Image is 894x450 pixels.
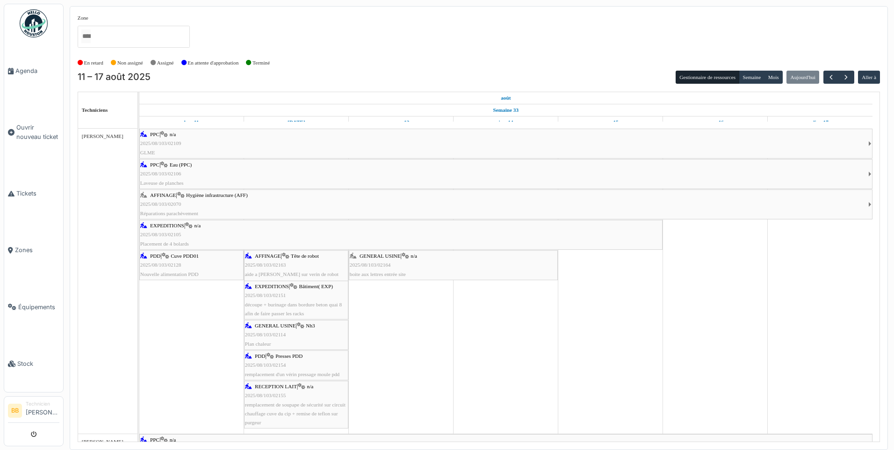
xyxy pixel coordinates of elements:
[15,66,59,75] span: Agenda
[764,71,783,84] button: Mois
[360,253,401,259] span: GENERAL USINE
[140,140,181,146] span: 2025/08/103/02109
[809,116,830,128] a: 17 août 2025
[157,59,174,67] label: Assigné
[140,241,189,247] span: Placement de 4 bolards
[16,189,59,198] span: Tickets
[171,253,199,259] span: Cuve PDD01
[82,133,123,139] span: [PERSON_NAME]
[838,71,854,84] button: Suivant
[170,131,176,137] span: n/a
[150,223,184,228] span: EXPEDITIONS
[306,323,315,328] span: Nh3
[140,191,868,218] div: |
[299,283,332,289] span: Bâtiment( EXP)
[245,382,347,427] div: |
[8,400,59,423] a: BB Technicien[PERSON_NAME]
[15,246,59,254] span: Zones
[4,99,63,165] a: Ouvrir nouveau ticket
[245,321,347,348] div: |
[4,335,63,392] a: Stock
[739,71,764,84] button: Semaine
[255,384,297,389] span: RECEPTION LAIT
[255,283,289,289] span: EXPEDITIONS
[245,282,347,318] div: |
[255,253,281,259] span: AFFINAGE
[245,302,342,316] span: découpe + burinage dans bordure beton quai 8 afin de faire passer les racks
[255,323,296,328] span: GENERAL USINE
[498,92,513,104] a: 11 août 2025
[194,223,201,228] span: n/a
[170,162,192,167] span: Eau (PPC)
[285,116,308,128] a: 12 août 2025
[140,252,243,279] div: |
[350,271,406,277] span: boite aux lettres entrée site
[245,332,286,337] span: 2025/08/103/02114
[26,400,59,407] div: Technicien
[245,292,286,298] span: 2025/08/103/02151
[245,371,339,377] span: remplacement d'un vérin pressage moule pdd
[16,123,59,141] span: Ouvrir nouveau ticket
[140,160,868,188] div: |
[140,262,181,268] span: 2025/08/103/02128
[26,400,59,421] li: [PERSON_NAME]
[4,43,63,99] a: Agenda
[81,29,91,43] input: Tous
[117,59,143,67] label: Non assigné
[245,271,339,286] span: aide a [PERSON_NAME] sur verin de robot [PERSON_NAME]
[4,222,63,278] a: Zones
[82,107,108,113] span: Techniciens
[823,71,839,84] button: Précédent
[140,232,181,237] span: 2025/08/103/02105
[20,9,48,37] img: Badge_color-CXgf-gQk.svg
[245,262,286,268] span: 2025/08/103/02163
[705,116,726,128] a: 16 août 2025
[140,150,155,155] span: GLME
[245,341,271,347] span: Plan chaleur
[150,437,159,443] span: PPC
[140,201,181,207] span: 2025/08/103/02070
[291,253,319,259] span: Tête de robot
[150,192,176,198] span: AFFINAGE
[140,130,868,157] div: |
[275,353,303,359] span: Presses PDD
[140,180,184,186] span: Laveuse de planches
[4,279,63,335] a: Équipements
[150,162,159,167] span: PPC
[858,71,880,84] button: Aller à
[491,104,521,116] a: Semaine 33
[245,252,347,288] div: |
[150,253,160,259] span: PDD
[182,116,202,128] a: 11 août 2025
[78,14,88,22] label: Zone
[390,116,411,128] a: 13 août 2025
[411,253,417,259] span: n/a
[350,262,391,268] span: 2025/08/103/02164
[307,384,314,389] span: n/a
[18,303,59,312] span: Équipements
[350,252,557,279] div: |
[84,59,103,67] label: En retard
[140,221,662,248] div: |
[187,59,238,67] label: En attente d'approbation
[676,71,739,84] button: Gestionnaire de ressources
[252,59,270,67] label: Terminé
[140,271,199,277] span: Nouvelle alimentation PDD
[78,72,151,83] h2: 11 – 17 août 2025
[245,352,347,379] div: |
[8,404,22,418] li: BB
[140,171,181,176] span: 2025/08/103/02106
[82,439,123,444] span: [PERSON_NAME]
[4,165,63,222] a: Tickets
[245,362,286,368] span: 2025/08/103/02154
[600,116,621,128] a: 15 août 2025
[255,353,265,359] span: PDD
[150,131,159,137] span: PPC
[786,71,819,84] button: Aujourd'hui
[496,116,516,128] a: 14 août 2025
[170,437,176,443] span: n/a
[245,402,346,425] span: remplacement de soupape de sécurité sur circuit chauffage cuve du cip + remise de teflon sur purgeur
[17,359,59,368] span: Stock
[140,210,198,216] span: Réparations parachèvement
[245,392,286,398] span: 2025/08/103/02155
